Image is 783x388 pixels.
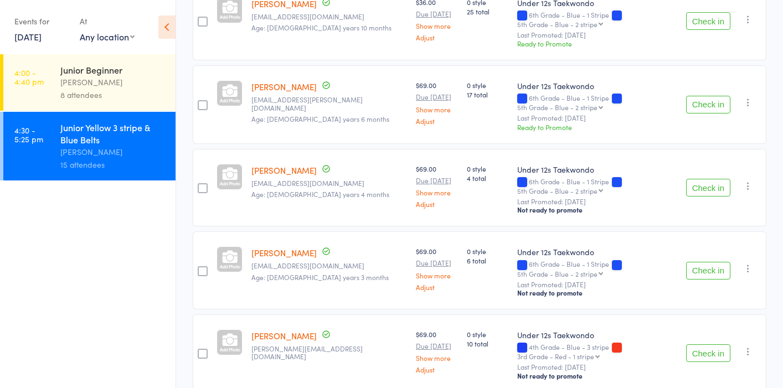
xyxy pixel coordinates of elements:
div: 4th Grade - Blue - 3 stripe [517,343,677,360]
a: [PERSON_NAME] [251,81,317,92]
div: Not ready to promote [517,205,677,214]
small: sardonyx09@hotmail.com [251,13,407,20]
small: Due [DATE] [416,93,459,101]
span: Age: [DEMOGRAPHIC_DATA] years 6 months [251,114,389,123]
span: 0 style [467,329,508,339]
div: Ready to Promote [517,39,677,48]
a: Adjust [416,117,459,125]
span: 4 total [467,173,508,183]
small: benpmillar@gmail.com [251,179,407,187]
div: 15 attendees [60,158,166,171]
button: Check in [686,179,730,196]
a: Show more [416,106,459,113]
small: Last Promoted: [DATE] [517,31,677,39]
div: Events for [14,12,69,30]
a: [PERSON_NAME] [251,330,317,342]
span: Age: [DEMOGRAPHIC_DATA] years 10 months [251,23,391,32]
a: 4:30 -5:25 pmJunior Yellow 3 stripe & Blue Belts[PERSON_NAME]15 attendees [3,112,176,180]
span: Age: [DEMOGRAPHIC_DATA] years 3 months [251,272,389,282]
time: 4:30 - 5:25 pm [14,126,43,143]
small: Due [DATE] [416,177,459,184]
div: 6th Grade - Blue - 1 Stripe [517,178,677,194]
span: 25 total [467,7,508,16]
div: Not ready to promote [517,288,677,297]
div: 3rd Grade - Red - 1 stripe [517,353,594,360]
div: 5th Grade - Blue - 2 stripe [517,104,597,111]
div: Not ready to promote [517,371,677,380]
small: Due [DATE] [416,342,459,350]
div: [PERSON_NAME] [60,146,166,158]
span: 0 style [467,246,508,256]
div: 5th Grade - Blue - 2 stripe [517,20,597,28]
div: 6th Grade - Blue - 1 Stripe [517,11,677,28]
button: Check in [686,96,730,113]
a: Show more [416,272,459,279]
a: [PERSON_NAME] [251,164,317,176]
span: 6 total [467,256,508,265]
div: 8 attendees [60,89,166,101]
span: 17 total [467,90,508,99]
div: 5th Grade - Blue - 2 stripe [517,187,597,194]
div: Under 12s Taekwondo [517,80,677,91]
div: 5th Grade - Blue - 2 stripe [517,270,597,277]
div: Junior Beginner [60,64,166,76]
div: Junior Yellow 3 stripe & Blue Belts [60,121,166,146]
a: [DATE] [14,30,42,43]
a: [PERSON_NAME] [251,247,317,258]
div: [PERSON_NAME] [60,76,166,89]
button: Check in [686,262,730,280]
a: Show more [416,189,459,196]
small: Due [DATE] [416,259,459,267]
div: 6th Grade - Blue - 1 Stripe [517,94,677,111]
div: Under 12s Taekwondo [517,246,677,257]
small: Last Promoted: [DATE] [517,114,677,122]
div: At [80,12,135,30]
div: Any location [80,30,135,43]
div: 6th Grade - Blue - 1 Stripe [517,260,677,277]
a: Adjust [416,34,459,41]
div: Ready to Promote [517,122,677,132]
time: 4:00 - 4:40 pm [14,68,44,86]
div: Under 12s Taekwondo [517,329,677,340]
a: Show more [416,354,459,361]
button: Check in [686,344,730,362]
a: Adjust [416,200,459,208]
a: Adjust [416,366,459,373]
div: $69.00 [416,246,459,290]
a: 4:00 -4:40 pmJunior Beginner[PERSON_NAME]8 attendees [3,54,176,111]
div: $69.00 [416,80,459,124]
small: Last Promoted: [DATE] [517,198,677,205]
span: Age: [DEMOGRAPHIC_DATA] years 4 months [251,189,389,199]
button: Check in [686,12,730,30]
div: $69.00 [416,164,459,208]
span: 10 total [467,339,508,348]
span: 0 style [467,80,508,90]
small: susan.naidu@yahoo.com.au [251,345,407,361]
span: 0 style [467,164,508,173]
small: Due [DATE] [416,10,459,18]
small: benpmillar@gmail.com [251,262,407,270]
div: Under 12s Taekwondo [517,164,677,175]
div: $69.00 [416,329,459,373]
a: Show more [416,22,459,29]
a: Adjust [416,283,459,291]
small: Lauren.kermeen@live.com.au [251,96,407,112]
small: Last Promoted: [DATE] [517,363,677,371]
small: Last Promoted: [DATE] [517,281,677,288]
